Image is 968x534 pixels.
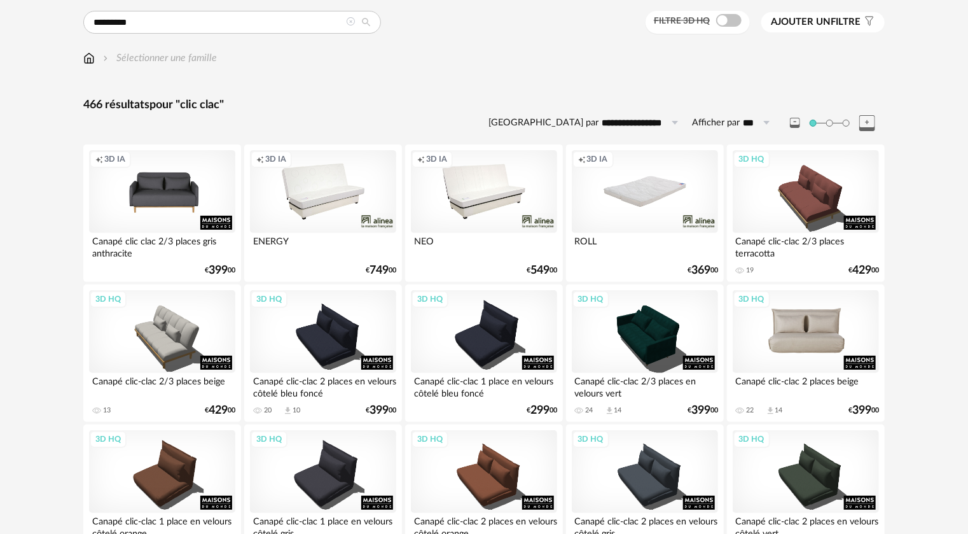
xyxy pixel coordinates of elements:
[747,266,754,275] div: 19
[848,406,879,415] div: € 00
[572,233,718,258] div: ROLL
[426,154,447,164] span: 3D IA
[527,406,557,415] div: € 00
[688,266,718,275] div: € 00
[256,154,264,164] span: Creation icon
[530,406,550,415] span: 299
[417,154,425,164] span: Creation icon
[89,233,235,258] div: Canapé clic clac 2/3 places gris anthracite
[264,406,272,415] div: 20
[95,154,103,164] span: Creation icon
[251,291,287,307] div: 3D HQ
[103,406,111,415] div: 13
[586,406,593,415] div: 24
[244,285,402,422] a: 3D HQ Canapé clic-clac 2 places en velours côtelé bleu foncé 20 Download icon 10 €39900
[83,144,241,282] a: Creation icon 3D IA Canapé clic clac 2/3 places gris anthracite €39900
[572,291,609,307] div: 3D HQ
[405,144,563,282] a: Creation icon 3D IA NEO €54900
[733,151,770,167] div: 3D HQ
[578,154,586,164] span: Creation icon
[366,406,396,415] div: € 00
[149,99,224,111] span: pour "clic clac"
[527,266,557,275] div: € 00
[90,291,127,307] div: 3D HQ
[265,154,286,164] span: 3D IA
[205,266,235,275] div: € 00
[688,406,718,415] div: € 00
[251,431,287,447] div: 3D HQ
[771,17,831,27] span: Ajouter un
[370,266,389,275] span: 749
[90,431,127,447] div: 3D HQ
[209,266,228,275] span: 399
[293,406,300,415] div: 10
[89,373,235,398] div: Canapé clic-clac 2/3 places beige
[370,406,389,415] span: 399
[530,266,550,275] span: 549
[691,266,710,275] span: 369
[733,373,879,398] div: Canapé clic-clac 2 places beige
[83,285,241,422] a: 3D HQ Canapé clic-clac 2/3 places beige 13 €42900
[605,406,614,416] span: Download icon
[250,233,396,258] div: ENERGY
[411,431,448,447] div: 3D HQ
[100,51,111,66] img: svg+xml;base64,PHN2ZyB3aWR0aD0iMTYiIGhlaWdodD0iMTYiIHZpZXdCb3g9IjAgMCAxNiAxNiIgZmlsbD0ibm9uZSIgeG...
[727,144,885,282] a: 3D HQ Canapé clic-clac 2/3 places terracotta 19 €42900
[100,51,217,66] div: Sélectionner une famille
[614,406,622,415] div: 14
[775,406,783,415] div: 14
[411,291,448,307] div: 3D HQ
[366,266,396,275] div: € 00
[733,291,770,307] div: 3D HQ
[411,373,557,398] div: Canapé clic-clac 1 place en velours côtelé bleu foncé
[733,431,770,447] div: 3D HQ
[83,51,95,66] img: svg+xml;base64,PHN2ZyB3aWR0aD0iMTYiIGhlaWdodD0iMTciIHZpZXdCb3g9IjAgMCAxNiAxNyIgZmlsbD0ibm9uZSIgeG...
[405,285,563,422] a: 3D HQ Canapé clic-clac 1 place en velours côtelé bleu foncé €29900
[572,431,609,447] div: 3D HQ
[566,285,724,422] a: 3D HQ Canapé clic-clac 2/3 places en velours vert 24 Download icon 14 €39900
[250,373,396,398] div: Canapé clic-clac 2 places en velours côtelé bleu foncé
[733,233,879,258] div: Canapé clic-clac 2/3 places terracotta
[852,266,871,275] span: 429
[244,144,402,282] a: Creation icon 3D IA ENERGY €74900
[861,16,875,29] span: Filter icon
[766,406,775,416] span: Download icon
[205,406,235,415] div: € 00
[771,16,861,29] span: filtre
[587,154,608,164] span: 3D IA
[761,12,885,32] button: Ajouter unfiltre Filter icon
[852,406,871,415] span: 399
[283,406,293,416] span: Download icon
[209,406,228,415] span: 429
[848,266,879,275] div: € 00
[727,285,885,422] a: 3D HQ Canapé clic-clac 2 places beige 22 Download icon 14 €39900
[411,233,557,258] div: NEO
[566,144,724,282] a: Creation icon 3D IA ROLL €36900
[488,117,598,129] label: [GEOGRAPHIC_DATA] par
[654,17,710,25] span: Filtre 3D HQ
[691,406,710,415] span: 399
[104,154,125,164] span: 3D IA
[692,117,740,129] label: Afficher par
[572,373,718,398] div: Canapé clic-clac 2/3 places en velours vert
[83,98,885,113] div: 466 résultats
[747,406,754,415] div: 22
